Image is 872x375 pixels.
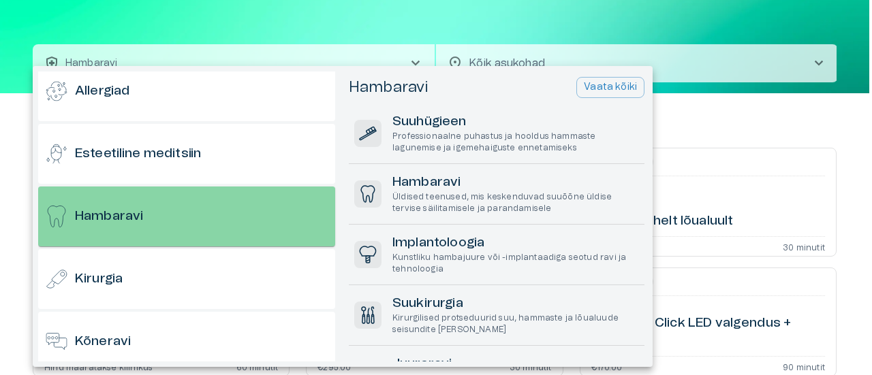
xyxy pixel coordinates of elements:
h6: Suukirurgia [392,295,639,313]
h6: Hambaravi [75,208,143,226]
p: Professionaalne puhastus ja hooldus hammaste lagunemise ja igemehaiguste ennetamiseks [392,131,639,154]
h6: Kirurgia [75,270,123,289]
h6: Implantoloogia [392,234,639,252]
h5: Hambaravi [349,78,429,97]
p: Kirurgilised protseduurid suu, hammaste ja lõualuude seisundite [PERSON_NAME] [392,312,639,336]
button: Vaata kõiki [576,77,644,98]
h6: Esteetiline meditsiin [75,145,201,163]
h6: Hambaravi [392,174,639,192]
h6: Juureravi [392,355,639,374]
h6: Kõneravi [75,333,131,351]
h6: Suuhügieen [392,113,639,131]
p: Üldised teenused, mis keskenduvad suuõõne üldise tervise säilitamisele ja parandamisele [392,191,639,214]
h6: Allergiad [75,82,129,101]
p: Vaata kõiki [584,80,637,95]
p: Kunstliku hambajuure või -implantaadiga seotud ravi ja tehnoloogia [392,252,639,275]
